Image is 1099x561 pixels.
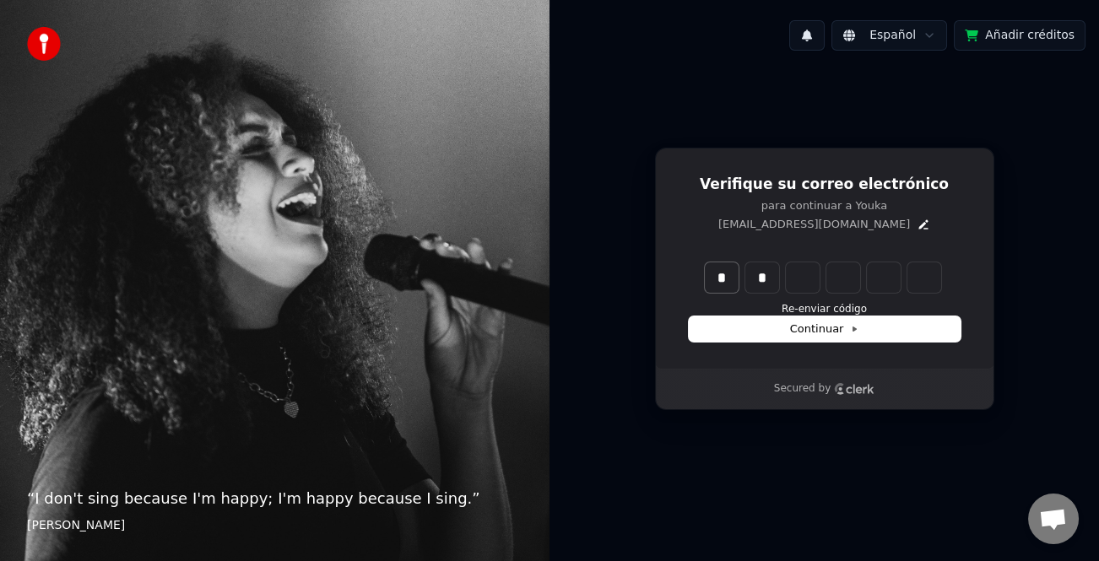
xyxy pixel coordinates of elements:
[718,217,910,232] p: [EMAIL_ADDRESS][DOMAIN_NAME]
[27,517,522,534] footer: [PERSON_NAME]
[705,262,739,293] input: Enter verification code. Digit 1
[27,487,522,510] p: “ I don't sing because I'm happy; I'm happy because I sing. ”
[867,262,901,293] input: Digit 5
[782,303,867,316] button: Re-enviar código
[689,316,961,342] button: Continuar
[689,198,961,213] p: para continuar a Youka
[689,175,961,195] h1: Verifique su correo electrónico
[1028,494,1079,544] a: Chat abierto
[745,262,779,293] input: Digit 2
[27,27,61,61] img: youka
[786,262,820,293] input: Digit 3
[790,321,859,337] span: Continuar
[834,383,874,395] a: Clerk logo
[907,262,941,293] input: Digit 6
[954,20,1085,51] button: Añadir créditos
[774,382,831,396] p: Secured by
[701,259,945,296] div: Verification code input
[826,262,860,293] input: Digit 4
[917,218,930,231] button: Edit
